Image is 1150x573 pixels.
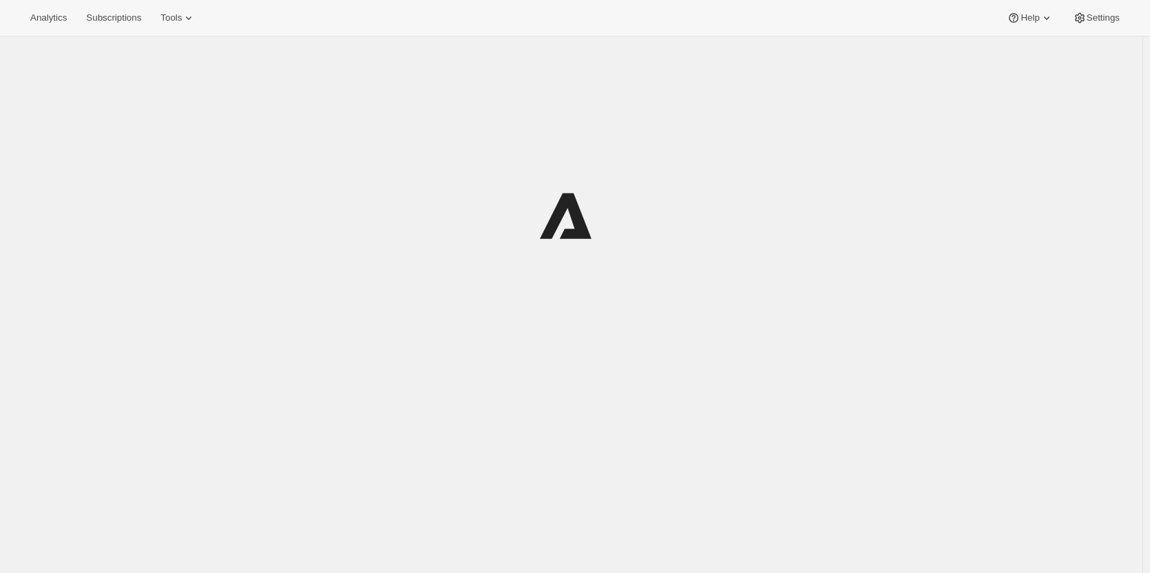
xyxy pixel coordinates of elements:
button: Subscriptions [78,8,149,28]
span: Subscriptions [86,12,141,23]
button: Settings [1065,8,1128,28]
button: Tools [152,8,204,28]
button: Analytics [22,8,75,28]
span: Settings [1087,12,1120,23]
span: Tools [160,12,182,23]
span: Analytics [30,12,67,23]
span: Help [1021,12,1039,23]
button: Help [999,8,1061,28]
